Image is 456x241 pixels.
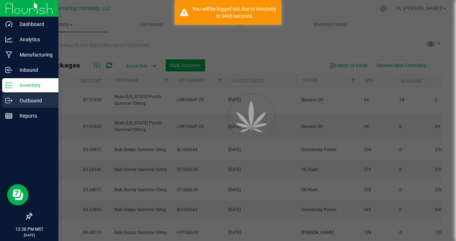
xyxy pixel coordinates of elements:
inline-svg: Reports [5,112,12,119]
inline-svg: Analytics [5,36,12,43]
p: Reports [12,112,55,120]
p: Analytics [12,35,55,44]
inline-svg: Inbound [5,66,12,74]
inline-svg: Dashboard [5,21,12,28]
p: Inventory [12,81,55,90]
inline-svg: Manufacturing [5,51,12,58]
p: Outbound [12,96,55,105]
inline-svg: Outbound [5,97,12,104]
p: Inbound [12,66,55,74]
p: [DATE] [3,232,55,238]
div: You will be logged out due to inactivity in 3445 seconds [192,5,276,20]
iframe: Resource center [7,184,28,205]
p: Manufacturing [12,50,55,59]
p: Dashboard [12,20,55,28]
inline-svg: Inventory [5,82,12,89]
p: 12:38 PM MST [3,226,55,232]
